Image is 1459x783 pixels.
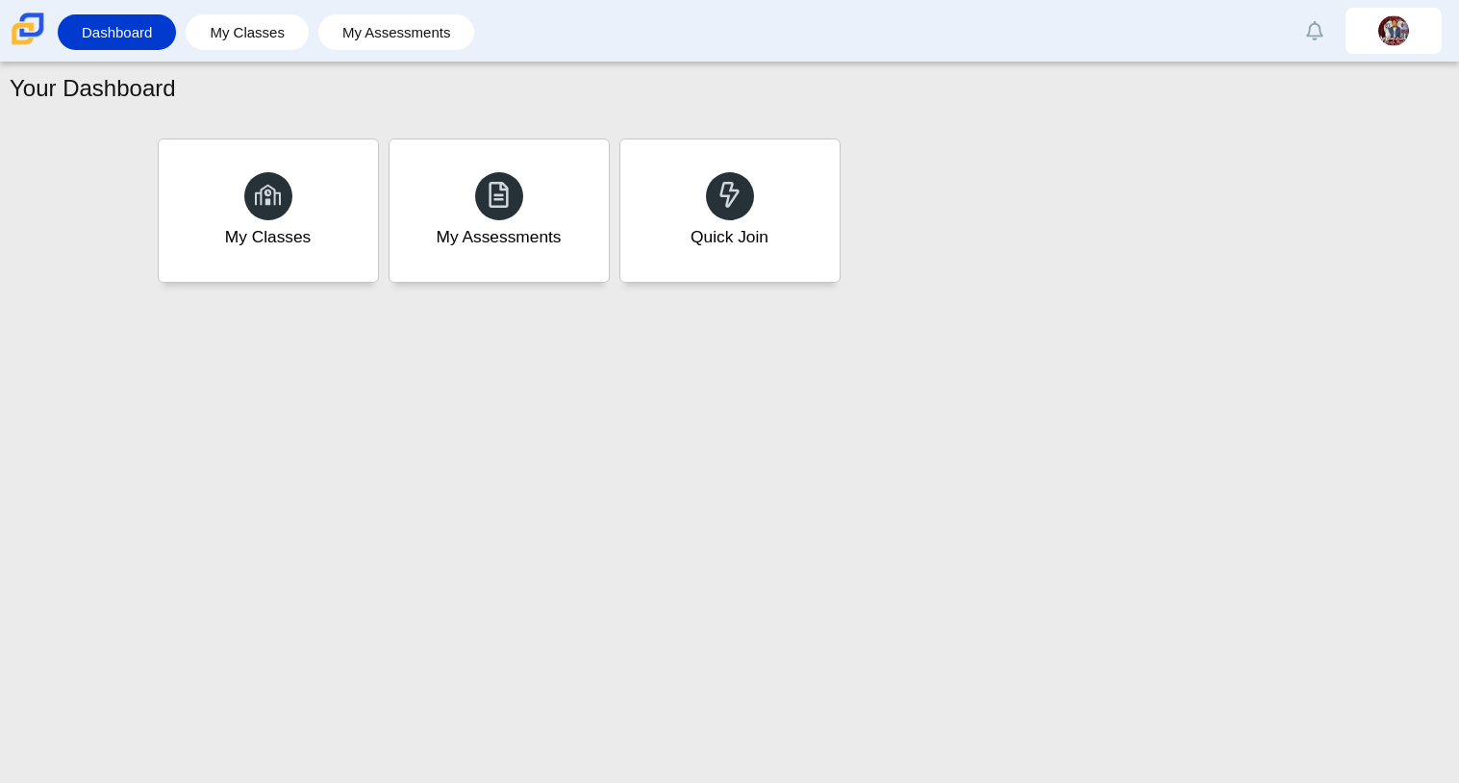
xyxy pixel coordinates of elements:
a: My Assessments [328,14,465,50]
a: Dashboard [67,14,166,50]
div: Quick Join [691,225,768,249]
div: My Assessments [437,225,562,249]
a: keyontist.moffett.tKF86g [1346,8,1442,54]
a: My Classes [195,14,299,50]
a: Quick Join [619,139,841,283]
img: keyontist.moffett.tKF86g [1378,15,1409,46]
div: My Classes [225,225,312,249]
a: Carmen School of Science & Technology [8,36,48,52]
a: My Assessments [389,139,610,283]
img: Carmen School of Science & Technology [8,9,48,49]
h1: Your Dashboard [10,72,176,105]
a: My Classes [158,139,379,283]
a: Alerts [1294,10,1336,52]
